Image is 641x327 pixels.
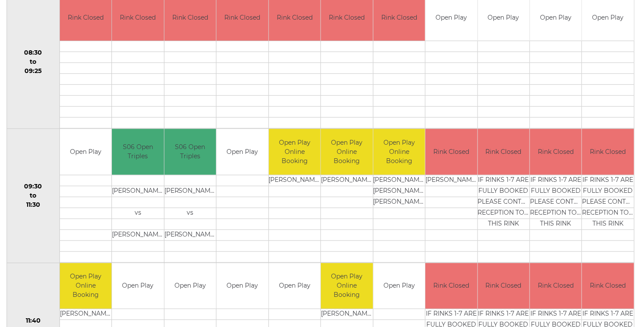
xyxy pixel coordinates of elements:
td: Open Play [373,263,425,309]
td: Open Play [216,129,268,175]
td: Open Play Online Booking [60,263,111,309]
td: Open Play [112,263,164,309]
td: Open Play [216,263,268,309]
td: Rink Closed [478,263,530,309]
td: Open Play [269,263,320,309]
td: [PERSON_NAME] [164,230,216,240]
td: [PERSON_NAME] [373,175,425,186]
td: 09:30 to 11:30 [7,129,60,263]
td: THIS RINK [582,219,634,230]
td: FULLY BOOKED [582,186,634,197]
td: THIS RINK [478,219,530,230]
td: Open Play Online Booking [373,129,425,175]
td: FULLY BOOKED [478,186,530,197]
td: PLEASE CONTACT [530,197,582,208]
td: PLEASE CONTACT [582,197,634,208]
td: Rink Closed [478,129,530,175]
td: FULLY BOOKED [530,186,582,197]
td: RECEPTION TO BOOK [478,208,530,219]
td: Rink Closed [425,263,477,309]
td: IF RINKS 1-7 ARE [530,309,582,320]
td: IF RINKS 1-7 ARE [478,175,530,186]
td: IF RINKS 1-7 ARE [582,309,634,320]
td: Rink Closed [582,263,634,309]
td: [PERSON_NAME] [321,175,373,186]
td: IF RINKS 1-7 ARE [478,309,530,320]
td: IF RINKS 1-7 ARE [425,309,477,320]
td: Open Play [164,263,216,309]
td: RECEPTION TO BOOK [530,208,582,219]
td: PLEASE CONTACT [478,197,530,208]
td: [PERSON_NAME] [112,230,164,240]
td: Open Play [60,129,111,175]
td: [PERSON_NAME] [373,197,425,208]
td: Rink Closed [425,129,477,175]
td: [PERSON_NAME] [269,175,320,186]
td: Rink Closed [530,263,582,309]
td: [PERSON_NAME] [112,186,164,197]
td: IF RINKS 1-7 ARE [530,175,582,186]
td: Open Play Online Booking [321,129,373,175]
td: [PERSON_NAME] [373,186,425,197]
td: Rink Closed [582,129,634,175]
td: vs [112,208,164,219]
td: S06 Open Triples [112,129,164,175]
td: vs [164,208,216,219]
td: [PERSON_NAME] [425,175,477,186]
td: RECEPTION TO BOOK [582,208,634,219]
td: [PERSON_NAME] [321,309,373,320]
td: THIS RINK [530,219,582,230]
td: Open Play Online Booking [321,263,373,309]
td: IF RINKS 1-7 ARE [582,175,634,186]
td: [PERSON_NAME] [60,309,111,320]
td: Open Play Online Booking [269,129,320,175]
td: Rink Closed [530,129,582,175]
td: S06 Open Triples [164,129,216,175]
td: [PERSON_NAME] [164,186,216,197]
